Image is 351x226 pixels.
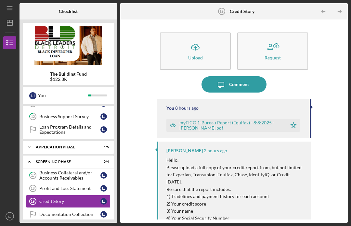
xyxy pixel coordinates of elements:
a: 19Credit StoryLJ [26,195,110,208]
div: L J [29,92,36,99]
div: $122.8K [50,77,87,82]
div: L J [100,198,107,205]
div: You [38,90,88,101]
a: 18Profit and Loss StatementLJ [26,182,110,195]
div: 5 / 5 [97,145,109,149]
a: Documentation CollectionLJ [26,208,110,221]
a: 17Business Collateral and/or Accounts ReceivablesLJ [26,169,110,182]
p: 3) Your name [166,207,305,215]
img: Product logo [23,26,114,65]
p: 4) Your Social Security Number [166,215,305,222]
a: 12Business Support SurveyLJ [26,110,110,123]
div: L J [100,185,107,192]
div: Credit Story [39,199,100,204]
p: Hello, [166,157,305,164]
p: 2) Your credit score [166,200,305,207]
tspan: 11 [31,102,35,106]
div: L J [100,113,107,120]
tspan: 18 [31,186,34,190]
div: Loan Program Details and Expectations [39,124,100,135]
div: Business Collateral and/or Accounts Receivables [39,170,100,181]
button: myFICO 1-Bureau Report (Equifax) - 8:8:2025 - [PERSON_NAME].pdf [166,119,300,132]
button: Comment [201,76,266,93]
tspan: 12 [31,115,35,119]
div: [PERSON_NAME] [166,148,203,153]
div: Profit and Loss Statement [39,186,100,191]
tspan: 19 [31,199,34,203]
p: Please upload a full copy of your credit report from, but not limited to: Experian, Transunion, E... [166,164,305,186]
button: Request [237,32,308,70]
div: Screening Phase [36,160,93,164]
div: myFICO 1-Bureau Report (Equifax) - 8:8:2025 - [PERSON_NAME].pdf [179,120,284,131]
b: The Building Fund [50,71,87,77]
div: Upload [188,55,203,60]
b: Checklist [59,9,78,14]
button: LJ [3,210,16,223]
div: Request [265,55,281,60]
text: LJ [8,215,11,218]
a: Loan Program Details and ExpectationsLJ [26,123,110,136]
div: L J [100,172,107,179]
b: Credit Story [230,9,254,14]
button: Upload [160,32,231,70]
div: Application Phase [36,145,93,149]
div: L J [100,126,107,133]
div: Documentation Collection [39,212,100,217]
div: Comment [229,76,249,93]
tspan: 17 [31,173,35,178]
div: L J [100,211,107,218]
p: Be sure that the report includes: [166,186,305,193]
div: 0 / 4 [97,160,109,164]
time: 2025-08-22 23:14 [175,106,199,111]
p: 1) Tradelines and payment history for each account [166,193,305,200]
tspan: 19 [219,9,223,13]
div: You [166,106,174,111]
time: 2025-08-22 20:53 [204,148,227,153]
div: Business Support Survey [39,114,100,119]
